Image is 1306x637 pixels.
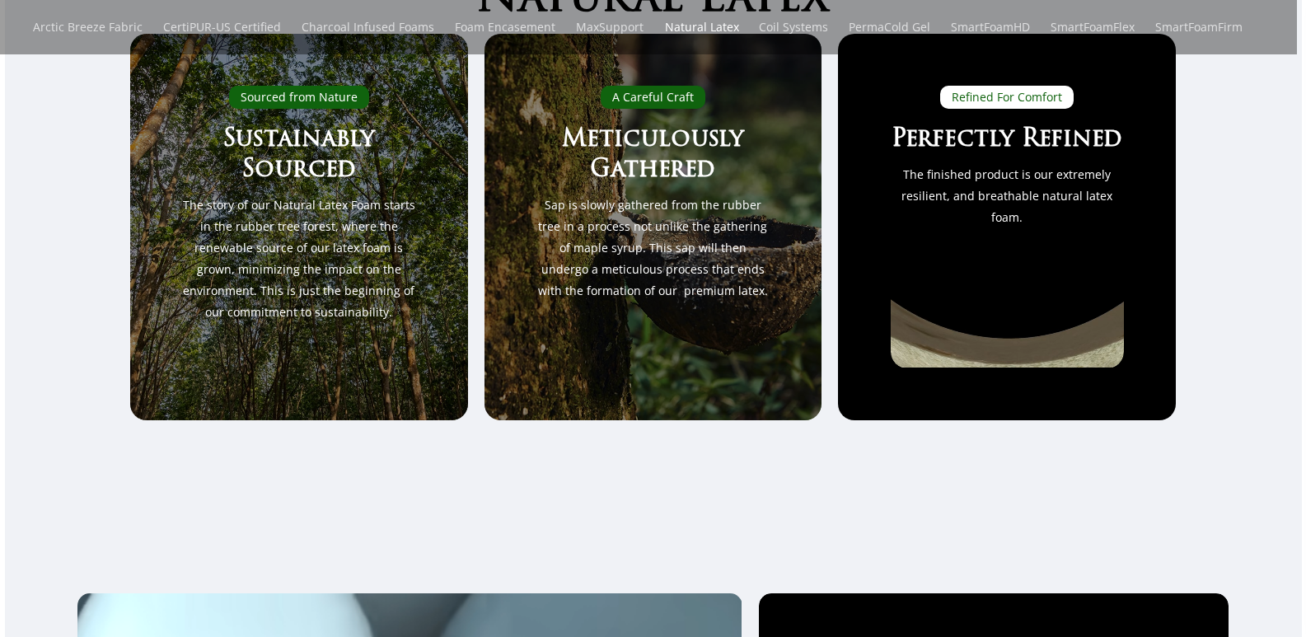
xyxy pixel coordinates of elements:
p: The finished product is our extremely resilient, and breathable natural latex foam. [891,164,1124,228]
p: The story of our Natural Latex Foam starts in the rubber tree forest, where the renewable source ... [182,194,415,323]
h3: Perfectly Refined [891,125,1124,156]
h3: Sustainably Sourced [182,125,415,186]
h3: Meticulously Gathered [536,125,770,186]
div: Refined For Comfort [940,86,1074,109]
div: A Careful Craft [601,86,705,109]
div: Sourced from Nature [229,86,369,109]
p: Sap is slowly gathered from the rubber tree in a process not unlike the gathering of maple syrup.... [536,194,770,302]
